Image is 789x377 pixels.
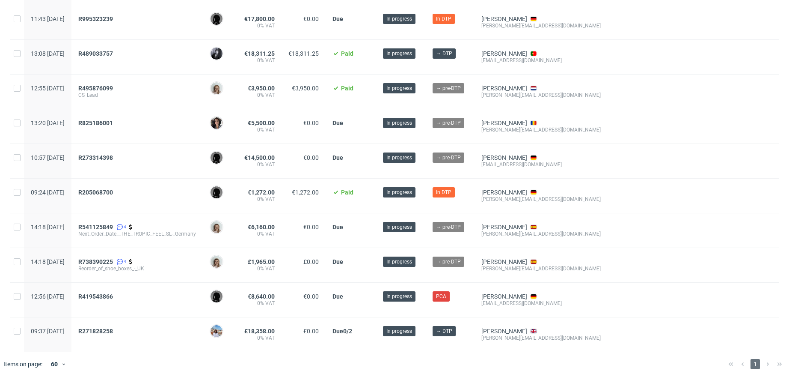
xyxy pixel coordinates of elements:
span: Due [332,15,343,22]
a: 4 [115,258,126,265]
span: R419543866 [78,293,113,300]
a: R419543866 [78,293,115,300]
span: 0/2 [343,328,352,335]
span: 0% VAT [244,300,275,307]
span: 09:37 [DATE] [31,328,65,335]
span: Due [332,328,343,335]
span: Next_Order_Date__THE_TROPIC_FEEL_SL-_Germany [78,230,196,237]
span: €0.00 [303,293,319,300]
span: In progress [386,188,412,196]
span: €0.00 [303,154,319,161]
span: In progress [386,50,412,57]
span: €0.00 [303,224,319,230]
span: 4 [124,224,126,230]
a: [PERSON_NAME] [481,85,527,92]
div: [PERSON_NAME][EMAIL_ADDRESS][DOMAIN_NAME] [481,265,601,272]
span: 0% VAT [244,92,275,99]
span: €1,272.00 [292,189,319,196]
div: 60 [46,358,61,370]
img: Monika Poźniak [211,221,222,233]
span: → pre-DTP [436,258,461,266]
span: €5,500.00 [248,120,275,126]
span: €18,311.25 [244,50,275,57]
span: €0.00 [303,120,319,126]
span: 0% VAT [244,230,275,237]
img: Monika Poźniak [211,256,222,268]
span: R489033757 [78,50,113,57]
a: [PERSON_NAME] [481,189,527,196]
span: Due [332,120,343,126]
a: [PERSON_NAME] [481,258,527,265]
span: R495876099 [78,85,113,92]
span: Reorder_of_shoe_boxes_-_UK [78,265,196,272]
a: [PERSON_NAME] [481,293,527,300]
span: In progress [386,327,412,335]
span: €17,800.00 [244,15,275,22]
span: → pre-DTP [436,154,461,162]
span: In progress [386,119,412,127]
div: [EMAIL_ADDRESS][DOMAIN_NAME] [481,300,601,307]
span: 1 [750,359,760,369]
img: Monika Poźniak [211,82,222,94]
span: R825186001 [78,120,113,126]
span: R541125849 [78,224,113,230]
span: 14:18 [DATE] [31,224,65,230]
div: [PERSON_NAME][EMAIL_ADDRESS][DOMAIN_NAME] [481,126,601,133]
span: In DTP [436,188,451,196]
span: In progress [386,84,412,92]
span: → DTP [436,327,452,335]
span: €8,640.00 [248,293,275,300]
div: [PERSON_NAME][EMAIL_ADDRESS][DOMAIN_NAME] [481,22,601,29]
span: Paid [341,189,353,196]
a: R738390225 [78,258,115,265]
img: Dawid Urbanowicz [211,152,222,164]
span: 13:20 [DATE] [31,120,65,126]
span: Paid [341,50,353,57]
span: 0% VAT [244,22,275,29]
span: PCA [436,293,446,300]
span: → pre-DTP [436,84,461,92]
span: R738390225 [78,258,113,265]
span: In progress [386,154,412,162]
span: €14,500.00 [244,154,275,161]
span: 13:08 [DATE] [31,50,65,57]
span: £0.00 [303,328,319,335]
span: €6,160.00 [248,224,275,230]
span: €3,950.00 [248,85,275,92]
span: €3,950.00 [292,85,319,92]
div: [PERSON_NAME][EMAIL_ADDRESS][DOMAIN_NAME] [481,92,601,99]
span: R273314398 [78,154,113,161]
span: R995323239 [78,15,113,22]
a: [PERSON_NAME] [481,328,527,335]
span: In progress [386,293,412,300]
span: £18,358.00 [244,328,275,335]
img: Moreno Martinez Cristina [211,117,222,129]
img: Dawid Urbanowicz [211,186,222,198]
img: Philippe Dubuy [211,48,222,60]
span: 0% VAT [244,335,275,341]
div: [EMAIL_ADDRESS][DOMAIN_NAME] [481,161,601,168]
span: R271828258 [78,328,113,335]
span: Items on page: [3,360,42,368]
span: → pre-DTP [436,223,461,231]
a: R273314398 [78,154,115,161]
span: In progress [386,223,412,231]
a: 4 [115,224,126,230]
span: 12:55 [DATE] [31,85,65,92]
span: 11:43 [DATE] [31,15,65,22]
span: 0% VAT [244,126,275,133]
span: 12:56 [DATE] [31,293,65,300]
span: Paid [341,85,353,92]
span: 0% VAT [244,57,275,64]
a: [PERSON_NAME] [481,154,527,161]
span: £1,965.00 [248,258,275,265]
span: £0.00 [303,258,319,265]
a: R205068700 [78,189,115,196]
a: [PERSON_NAME] [481,50,527,57]
span: In progress [386,258,412,266]
span: Due [332,258,343,265]
div: [EMAIL_ADDRESS][DOMAIN_NAME] [481,57,601,64]
div: [PERSON_NAME][EMAIL_ADDRESS][DOMAIN_NAME] [481,230,601,237]
span: In progress [386,15,412,23]
a: [PERSON_NAME] [481,120,527,126]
